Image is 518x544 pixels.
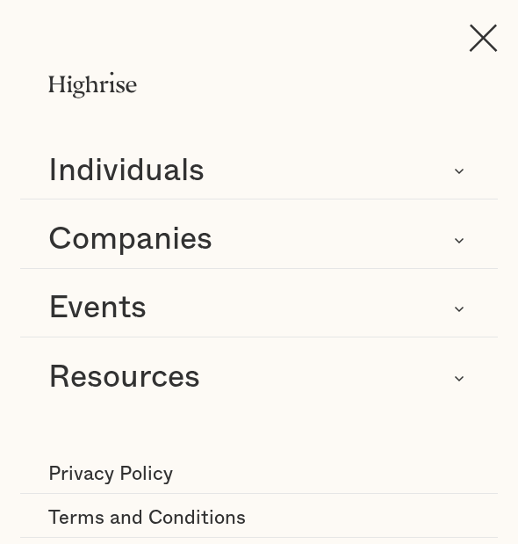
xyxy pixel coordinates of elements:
a: Privacy Policy [20,454,498,494]
div: Individuals [48,150,205,192]
img: Highrise logo [48,63,137,106]
a: Terms and Conditions [20,498,498,538]
div: Events [48,287,147,330]
img: Cross icon [469,24,498,52]
div: Companies [48,219,212,261]
div: Resources [48,357,200,399]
